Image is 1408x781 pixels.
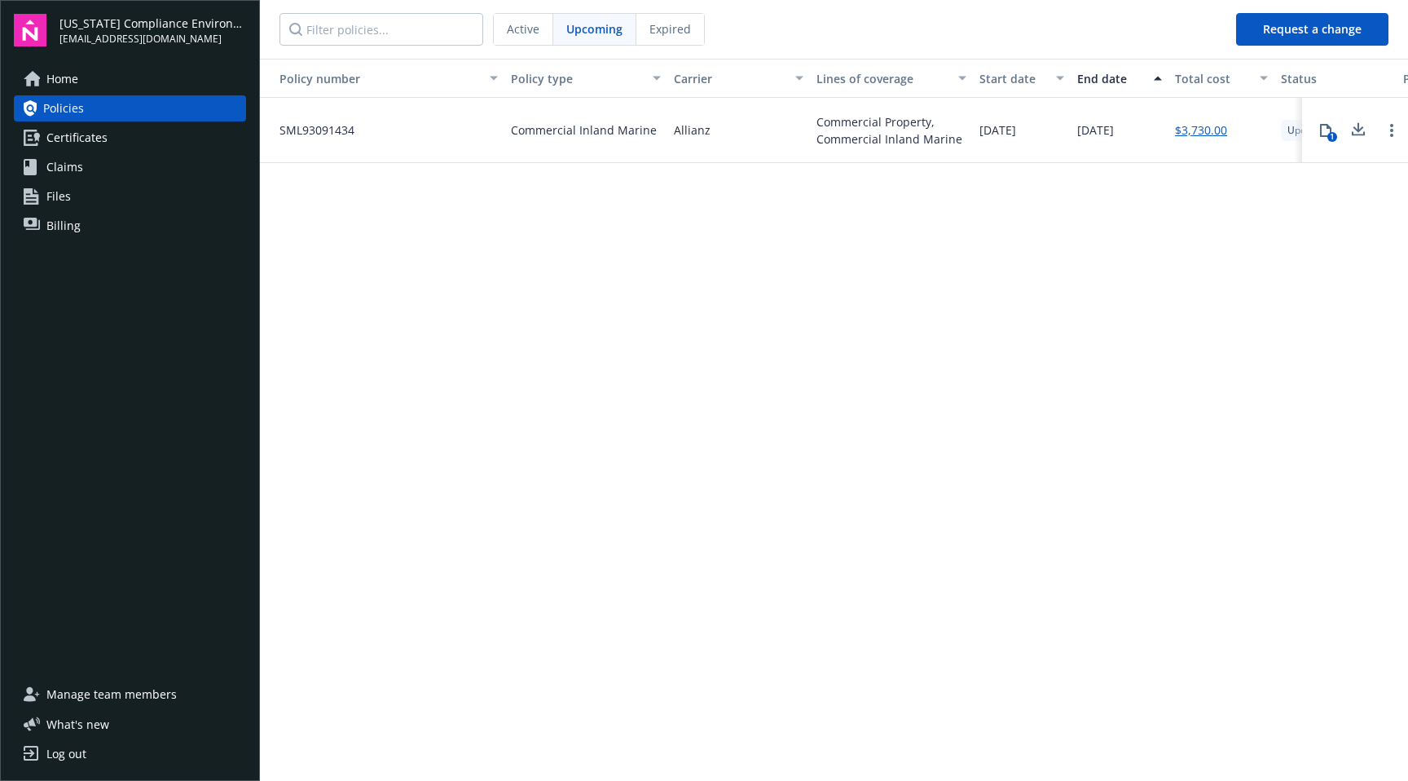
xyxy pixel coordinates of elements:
[511,121,657,139] span: Commercial Inland Marine
[46,154,83,180] span: Claims
[1077,121,1114,139] span: [DATE]
[1168,59,1274,98] button: Total cost
[46,213,81,239] span: Billing
[266,70,480,87] div: Policy number
[46,741,86,767] div: Log out
[46,716,109,733] span: What ' s new
[667,59,810,98] button: Carrier
[46,183,71,210] span: Files
[14,183,246,210] a: Files
[14,154,246,180] a: Claims
[46,66,78,92] span: Home
[979,70,1046,87] div: Start date
[1382,121,1401,140] a: Open options
[1175,70,1250,87] div: Total cost
[810,59,973,98] button: Lines of coverage
[59,15,246,32] span: [US_STATE] Compliance Environmental, LLC
[1077,70,1144,87] div: End date
[816,70,948,87] div: Lines of coverage
[59,32,246,46] span: [EMAIL_ADDRESS][DOMAIN_NAME]
[1287,123,1334,138] span: Upcoming
[1327,132,1337,142] div: 1
[649,20,691,38] span: Expired
[674,70,785,87] div: Carrier
[14,66,246,92] a: Home
[14,14,46,46] img: navigator-logo.svg
[1274,59,1397,98] button: Status
[14,125,246,151] a: Certificates
[266,121,354,139] span: SML93091434
[1309,114,1342,147] button: 1
[973,59,1071,98] button: Start date
[1175,121,1227,139] a: $3,730.00
[507,20,539,38] span: Active
[266,70,480,87] div: Toggle SortBy
[1281,70,1390,87] div: Status
[46,682,177,708] span: Manage team members
[43,95,84,121] span: Policies
[59,14,246,46] button: [US_STATE] Compliance Environmental, LLC[EMAIL_ADDRESS][DOMAIN_NAME]
[279,13,483,46] input: Filter policies...
[14,95,246,121] a: Policies
[14,682,246,708] a: Manage team members
[979,121,1016,139] span: [DATE]
[14,716,135,733] button: What's new
[46,125,108,151] span: Certificates
[1071,59,1168,98] button: End date
[511,70,643,87] div: Policy type
[566,20,623,38] span: Upcoming
[816,113,966,148] div: Commercial Property, Commercial Inland Marine
[674,121,711,139] span: Allianz
[14,213,246,239] a: Billing
[1236,13,1388,46] button: Request a change
[504,59,667,98] button: Policy type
